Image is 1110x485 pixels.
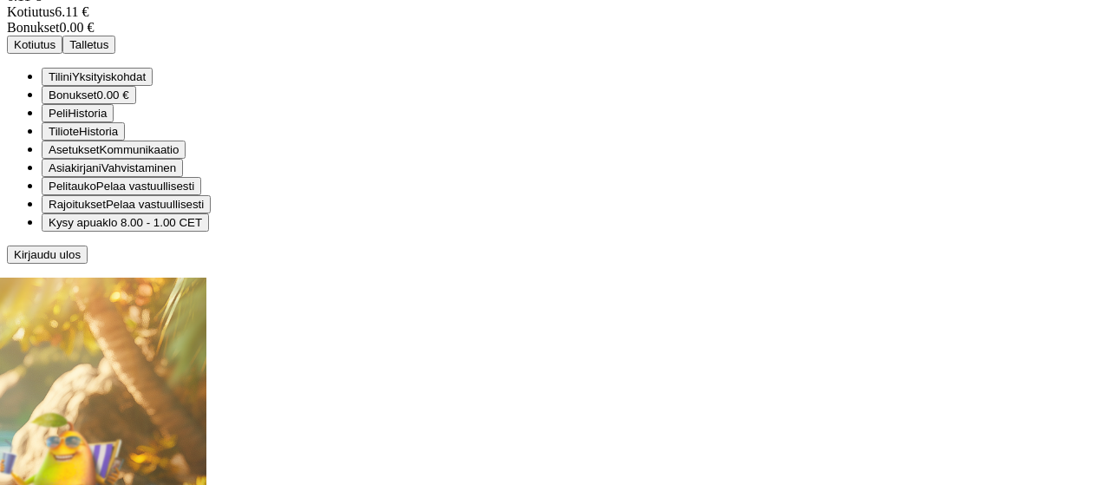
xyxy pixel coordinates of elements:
span: Kommunikaatio [100,143,180,156]
span: 0.00 € [97,88,129,102]
span: Tilini [49,70,72,83]
span: Tiliote [49,125,79,138]
span: Kotiutus [7,4,55,19]
span: Asetukset [49,143,100,156]
button: user-circle iconTiliniYksityiskohdat [42,68,153,86]
span: Kotiutus [14,38,55,51]
span: Asiakirjani [49,161,101,174]
button: limits iconRajoituksetPelaa vastuullisesti [42,195,211,213]
span: Vahvistaminen [101,161,176,174]
button: headphones iconKysy apuaklo 8.00 - 1.00 CET [42,213,209,232]
div: 0.00 € [7,20,1103,36]
span: Bonukset [7,20,59,35]
span: Historia [68,107,107,120]
span: Peli [49,107,68,120]
span: Yksityiskohdat [72,70,146,83]
div: 6.11 € [7,4,1103,20]
span: Pelaa vastuullisesti [106,198,204,211]
button: history iconPeliHistoria [42,104,114,122]
span: Pelaa vastuullisesti [96,180,194,193]
span: Pelitauko [49,180,96,193]
button: Kotiutus [7,36,62,54]
span: Bonukset [49,88,97,102]
button: toggle iconAsetuksetKommunikaatio [42,141,186,159]
span: Kirjaudu ulos [14,248,81,261]
button: document iconAsiakirjaniVahvistaminen [42,159,183,177]
span: Kysy apua [49,216,102,229]
span: Talletus [69,38,108,51]
span: Historia [79,125,118,138]
button: clock iconPelitaukoPelaa vastuullisesti [42,177,201,195]
button: smiley iconBonukset0.00 € [42,86,136,104]
button: Kirjaudu ulos [7,246,88,264]
button: transactions iconTilioteHistoria [42,122,125,141]
span: Rajoitukset [49,198,106,211]
span: klo 8.00 - 1.00 CET [102,216,202,229]
button: Talletus [62,36,115,54]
